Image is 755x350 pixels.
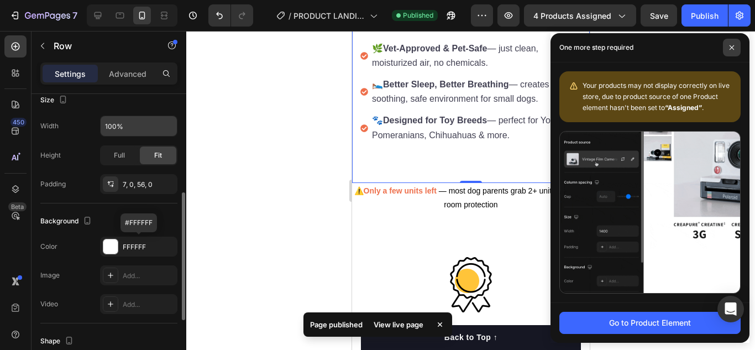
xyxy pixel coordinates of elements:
[123,242,175,252] div: FFFFFF
[681,4,728,27] button: Publish
[40,93,70,108] div: Size
[208,4,253,27] div: Undo/Redo
[40,150,61,160] div: Height
[154,150,162,160] span: Fit
[367,317,430,332] div: View live page
[403,11,433,20] span: Published
[101,116,177,136] input: Auto
[123,180,175,190] div: 7, 0, 56, 0
[559,42,633,53] p: One more step required
[4,4,82,27] button: 7
[40,270,60,280] div: Image
[650,11,668,20] span: Save
[665,103,702,112] b: “Assigned”
[293,10,365,22] span: PRODUCT LANDING PAGE
[289,10,291,22] span: /
[559,312,741,334] button: Go to Product Element
[11,118,27,127] div: 450
[123,300,175,310] div: Add...
[40,214,94,229] div: Background
[641,4,677,27] button: Save
[717,296,744,322] div: Open Intercom Messenger
[40,299,58,309] div: Video
[524,4,636,27] button: 4 products assigned
[40,334,76,349] div: Shape
[583,81,730,112] span: Your products may not display correctly on live store, due to product source of one Product eleme...
[40,242,57,252] div: Color
[72,9,77,22] p: 7
[54,39,148,53] p: Row
[123,271,175,281] div: Add...
[352,31,590,350] iframe: Design area
[533,10,611,22] span: 4 products assigned
[114,150,125,160] span: Full
[109,68,146,80] p: Advanced
[8,202,27,211] div: Beta
[55,68,86,80] p: Settings
[310,319,363,330] p: Page published
[609,317,691,328] div: Go to Product Element
[691,10,719,22] div: Publish
[40,121,59,131] div: Width
[40,179,66,189] div: Padding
